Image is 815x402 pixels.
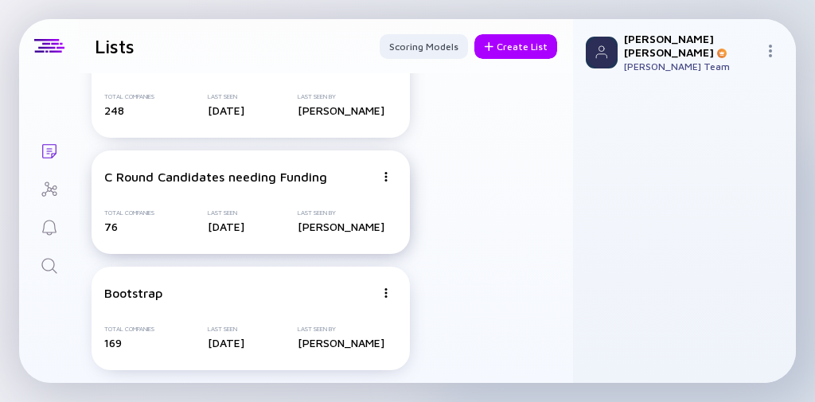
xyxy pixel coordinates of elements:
[381,172,391,181] img: Menu
[298,336,384,349] div: [PERSON_NAME]
[19,245,79,283] a: Search
[380,34,468,59] button: Scoring Models
[104,209,154,217] div: Total Companies
[104,220,118,233] span: 76
[208,209,244,217] div: Last Seen
[95,35,135,57] h1: Lists
[586,37,618,68] img: Profile Picture
[104,326,154,333] div: Total Companies
[298,103,384,117] div: [PERSON_NAME]
[208,103,244,117] div: [DATE]
[474,34,557,59] button: Create List
[208,93,244,100] div: Last Seen
[624,32,758,59] div: [PERSON_NAME] [PERSON_NAME]
[208,336,244,349] div: [DATE]
[764,45,777,57] img: Menu
[624,60,758,72] div: [PERSON_NAME] Team
[104,170,327,184] div: C Round Candidates needing Funding
[104,336,122,349] span: 169
[104,286,162,300] div: Bootstrap
[104,93,154,100] div: Total Companies
[19,207,79,245] a: Reminders
[298,220,384,233] div: [PERSON_NAME]
[298,209,384,217] div: Last Seen By
[19,169,79,207] a: Investor Map
[298,326,384,333] div: Last Seen By
[19,131,79,169] a: Lists
[298,93,384,100] div: Last Seen By
[381,288,391,298] img: Menu
[104,103,124,117] span: 248
[208,220,244,233] div: [DATE]
[208,326,244,333] div: Last Seen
